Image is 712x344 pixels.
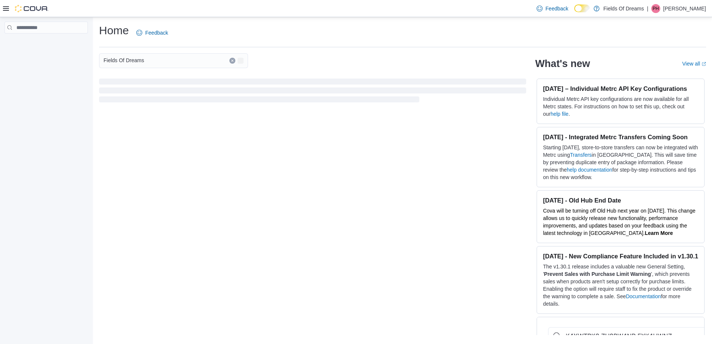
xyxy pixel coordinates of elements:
div: Paul Holguin [651,4,660,13]
h3: [DATE] - Integrated Metrc Transfers Coming Soon [543,133,698,141]
p: The v1.30.1 release includes a valuable new General Setting, ' ', which prevents sales when produ... [543,263,698,308]
button: Open list of options [238,58,244,64]
span: Fields Of Dreams [104,56,144,65]
svg: External link [702,62,706,66]
h3: [DATE] - Old Hub End Date [543,197,698,204]
a: Documentation [626,293,661,299]
h2: What's new [535,58,590,70]
p: Fields Of Dreams [603,4,644,13]
a: View allExternal link [682,61,706,67]
a: Learn More [645,230,673,236]
nav: Complex example [4,35,88,53]
img: Cova [15,5,48,12]
p: | [647,4,648,13]
a: help file [550,111,568,117]
span: Loading [99,80,526,104]
h1: Home [99,23,129,38]
span: Cova will be turning off Old Hub next year on [DATE]. This change allows us to quickly release ne... [543,208,695,236]
span: Feedback [145,29,168,36]
a: Feedback [534,1,571,16]
a: Transfers [570,152,592,158]
span: Dark Mode [574,12,575,13]
p: [PERSON_NAME] [663,4,706,13]
p: Starting [DATE], store-to-store transfers can now be integrated with Metrc using in [GEOGRAPHIC_D... [543,144,698,181]
span: Feedback [546,5,568,12]
h3: [DATE] – Individual Metrc API Key Configurations [543,85,698,92]
h3: [DATE] - New Compliance Feature Included in v1.30.1 [543,252,698,260]
button: Clear input [229,58,235,64]
a: help documentation [567,167,612,173]
strong: Prevent Sales with Purchase Limit Warning [544,271,651,277]
span: PH [653,4,659,13]
a: Feedback [133,25,171,40]
p: Individual Metrc API key configurations are now available for all Metrc states. For instructions ... [543,95,698,118]
input: Dark Mode [574,4,590,12]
